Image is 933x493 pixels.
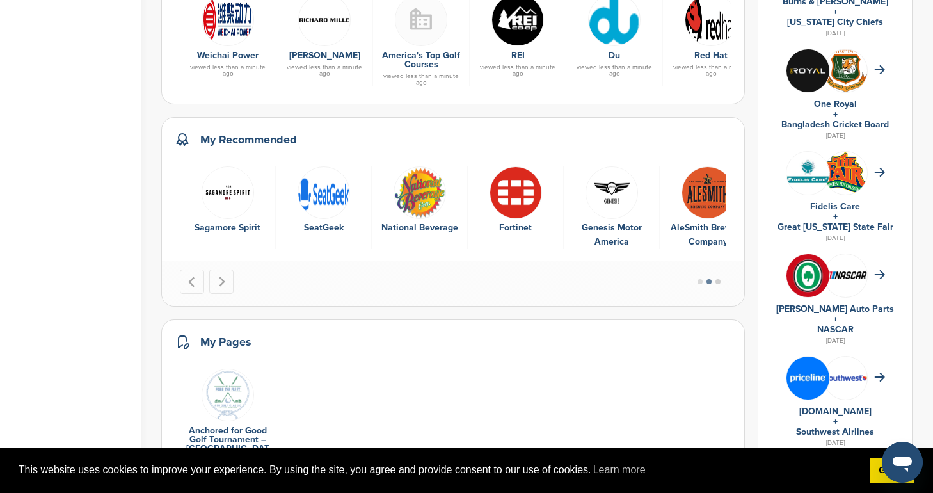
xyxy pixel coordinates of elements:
[202,166,254,219] img: 1917012 455529507979041 1862664146279651749 n
[824,152,867,194] img: Download
[814,99,857,109] a: One Royal
[372,166,468,250] div: 7 of 10
[180,166,276,250] div: 5 of 10
[474,166,557,236] a: Vigjnoap 400x400 Fortinet
[378,221,461,235] div: National Beverage
[298,166,350,219] img: Seatgeek
[786,357,829,400] img: Ig6ldnjt 400x400
[682,166,734,219] img: Alesmith
[799,406,872,417] a: [DOMAIN_NAME]
[817,324,854,335] a: NASCAR
[786,254,829,297] img: V7vhzcmg 400x400
[771,437,899,449] div: [DATE]
[474,221,557,235] div: Fortinet
[186,369,269,420] a: Fore the fleet golf classic logo 3
[669,64,753,77] div: viewed less than a minute ago
[276,166,372,250] div: 6 of 10
[776,303,894,314] a: [PERSON_NAME] Auto Parts
[833,314,838,325] a: +
[490,166,542,219] img: Vigjnoap 400x400
[591,460,648,480] a: learn more about cookies
[586,166,638,219] img: Genesis
[666,221,749,249] div: AleSmith Brewing Company
[186,425,280,463] a: Anchored for Good Golf Tournament – [GEOGRAPHIC_DATA], [GEOGRAPHIC_DATA]
[870,458,914,483] a: dismiss cookie message
[379,73,463,86] div: viewed less than a minute ago
[202,369,254,421] img: Fore the fleet golf classic logo 3
[511,50,525,61] a: REI
[200,131,297,149] h2: My Recommended
[200,333,251,351] h2: My Pages
[824,271,867,279] img: 7569886e 0a8b 4460 bc64 d028672dde70
[715,279,721,284] button: Go to page 3
[833,109,838,120] a: +
[289,50,360,61] a: [PERSON_NAME]
[771,335,899,346] div: [DATE]
[781,119,889,130] a: Bangladesh Cricket Board
[786,152,829,195] img: Data
[468,166,564,250] div: 8 of 10
[186,64,269,77] div: viewed less than a minute ago
[787,17,883,28] a: [US_STATE] City Chiefs
[19,460,860,480] span: This website uses cookies to improve your experience. By using the site, you agree and provide co...
[687,277,731,287] ul: Select a slide to show
[283,64,366,77] div: viewed less than a minute ago
[394,166,446,219] img: 100px national beverage (logo).svg
[186,166,269,236] a: 1917012 455529507979041 1862664146279651749 n Sagamore Spirit
[882,442,923,483] iframe: Button to launch messaging window
[282,221,365,235] div: SeatGeek
[609,50,620,61] a: Du
[564,166,660,250] div: 9 of 10
[824,49,867,92] img: Open uri20141112 64162 1947g57?1415806541
[180,270,204,294] button: Previous slide
[833,416,838,427] a: +
[180,369,276,462] div: 1 of 1
[382,50,460,70] a: America's Top Golf Courses
[573,64,656,77] div: viewed less than a minute ago
[694,50,728,61] a: Red Hat
[771,130,899,141] div: [DATE]
[771,232,899,244] div: [DATE]
[570,166,653,250] a: Genesis Genesis Motor America
[771,28,899,39] div: [DATE]
[476,64,559,77] div: viewed less than a minute ago
[570,221,653,249] div: Genesis Motor America
[796,426,874,437] a: Southwest Airlines
[833,6,838,17] a: +
[824,375,867,381] img: Southwest airlines logo 2014.svg
[706,279,712,284] button: Go to page 2
[833,211,838,222] a: +
[282,166,365,236] a: Seatgeek SeatGeek
[777,222,893,232] a: Great [US_STATE] State Fair
[660,166,756,250] div: 10 of 10
[810,201,860,212] a: Fidelis Care
[186,221,269,235] div: Sagamore Spirit
[786,49,829,92] img: S8lgkjzz 400x400
[378,166,461,236] a: 100px national beverage (logo).svg National Beverage
[698,279,703,284] button: Go to page 1
[197,50,259,61] a: Weichai Power
[209,270,234,294] button: Next slide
